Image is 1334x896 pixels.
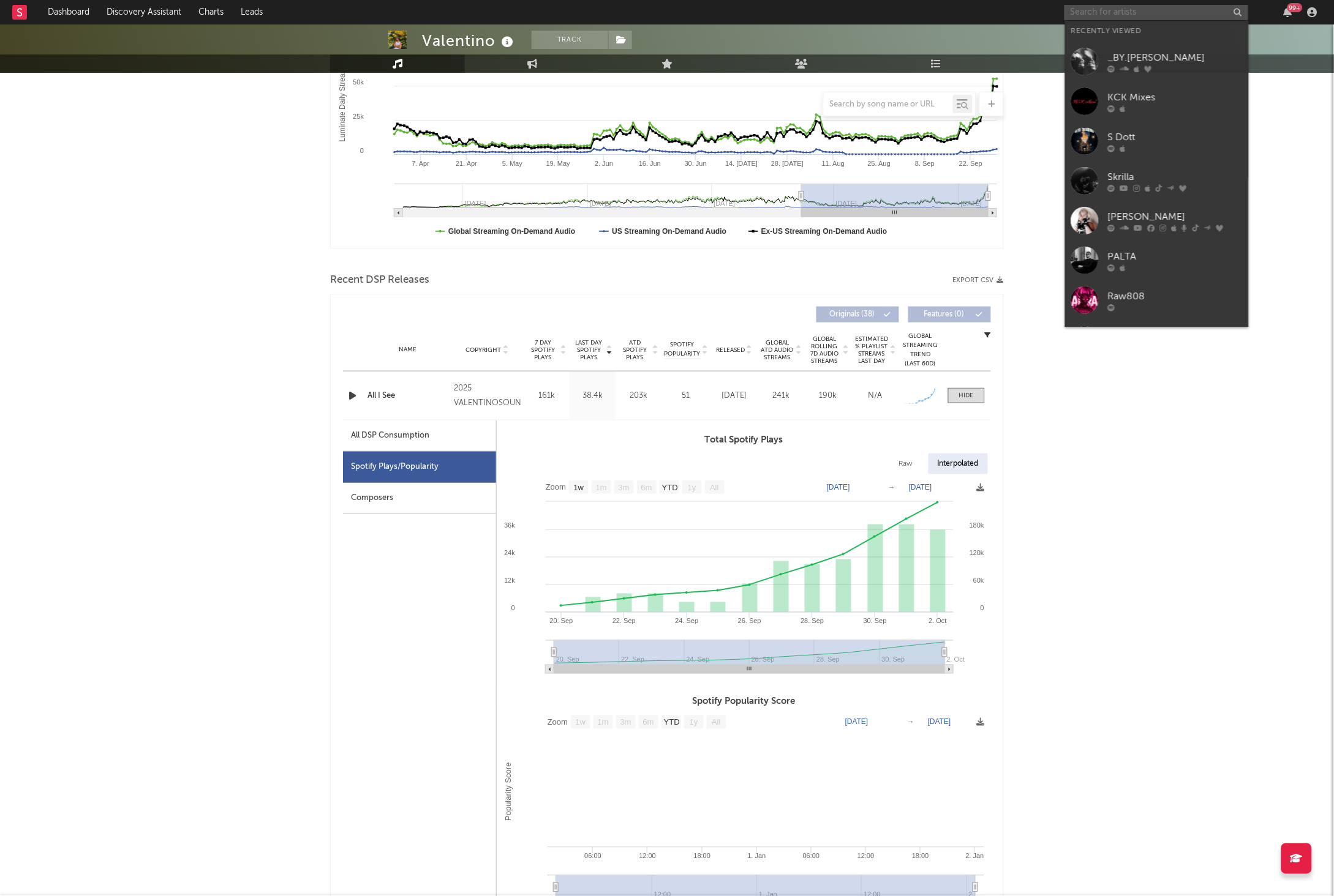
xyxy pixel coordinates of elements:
[1065,280,1249,320] a: Raw808
[574,483,584,492] text: 1w
[641,483,652,492] text: 6m
[1065,161,1249,201] a: Skrilla
[585,853,602,860] text: 06:00
[738,618,761,625] text: 26. Sep
[1065,201,1249,241] a: [PERSON_NAME]
[639,853,657,860] text: 12:00
[855,335,889,365] span: Estimated % Playlist Streams Last Day
[422,31,516,51] div: Valentino
[595,160,613,167] text: 2. Jun
[973,577,984,584] text: 60k
[676,618,699,625] text: 24. Sep
[664,718,680,727] text: YTD
[761,339,794,361] span: Global ATD Audio Streams
[928,718,951,726] text: [DATE]
[1065,241,1249,280] a: PALTA
[771,160,804,167] text: 28. [DATE]
[947,656,965,663] text: 2. Oct
[353,78,364,86] text: 50k
[1108,50,1243,65] div: _BY.[PERSON_NAME]
[367,390,448,402] div: All I See
[527,390,567,402] div: 161k
[619,390,658,402] div: 203k
[970,550,984,557] text: 120k
[353,113,364,120] text: 25k
[890,454,922,474] div: Raw
[343,483,496,514] div: Composers
[639,160,661,167] text: 16. Jun
[915,160,935,167] text: 8. Sep
[888,483,895,491] text: →
[1065,42,1249,81] a: _BY.[PERSON_NAME]
[690,718,698,727] text: 1y
[643,718,654,727] text: 6m
[532,31,608,49] button: Track
[503,763,513,821] text: Popularity Score
[688,483,696,492] text: 1y
[511,605,515,612] text: 0
[1284,7,1292,17] button: 99+
[953,277,1004,284] button: Export CSV
[662,483,678,492] text: YTD
[761,227,887,236] text: Ex-US Streaming On-Demand Audio
[331,3,1003,248] svg: Luminate Daily Consumption
[714,390,755,402] div: [DATE]
[827,483,850,491] text: [DATE]
[548,718,568,727] text: Zoom
[824,311,881,318] span: Originals ( 38 )
[966,853,984,860] text: 2. Jan
[504,550,515,557] text: 24k
[716,346,745,354] span: Released
[1108,90,1243,105] div: KCK Mixes
[845,718,869,726] text: [DATE]
[1071,24,1243,39] div: Recently Viewed
[710,483,719,492] text: All
[929,454,988,474] div: Interpolated
[864,618,887,625] text: 30. Sep
[909,483,932,491] text: [DATE]
[712,718,721,727] text: All
[748,853,766,860] text: 1. Jan
[801,618,824,625] text: 28. Sep
[857,853,875,860] text: 12:00
[504,522,515,529] text: 36k
[665,390,707,402] div: 51
[504,577,515,584] text: 12k
[596,483,607,492] text: 1m
[497,433,991,447] h3: Total Spotify Plays
[929,618,947,625] text: 2. Oct
[1108,209,1243,224] div: [PERSON_NAME]
[619,483,630,492] text: 3m
[725,160,758,167] text: 14. [DATE]
[456,160,477,167] text: 21. Apr
[1108,289,1243,304] div: Raw808
[465,346,501,354] span: Copyright
[1108,130,1243,144] div: S Dott
[824,100,953,110] input: Search by song name or URL
[694,853,711,860] text: 18:00
[665,340,701,359] span: Spotify Popularity
[612,618,636,625] text: 22. Sep
[573,390,612,402] div: 38.4k
[803,853,820,860] text: 06:00
[339,64,347,141] text: Luminate Daily Streams
[808,390,849,402] div: 190k
[685,160,707,167] text: 30. Jun
[598,718,609,727] text: 1m
[761,390,802,402] div: 241k
[1065,320,1249,360] a: [PERSON_NAME]
[981,605,984,612] text: 0
[1108,249,1243,264] div: PALTA
[576,718,586,727] text: 1w
[1287,3,1303,12] div: 99 +
[454,381,521,411] div: 2025 VALENTINOSOUND
[855,390,896,402] div: N/A
[612,227,726,236] text: US Streaming On-Demand Audio
[908,307,991,323] button: Features(0)
[448,227,576,236] text: Global Streaming On-Demand Audio
[546,160,571,167] text: 19. May
[351,428,429,443] div: All DSP Consumption
[343,452,496,483] div: Spotify Plays/Popularity
[360,147,364,154] text: 0
[546,483,566,492] text: Zoom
